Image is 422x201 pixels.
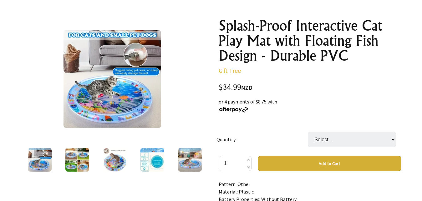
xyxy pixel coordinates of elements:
[178,148,202,172] img: Splash-Proof Interactive Cat Play Mat with Floating Fish Design - Durable PVC
[64,30,161,128] img: Splash-Proof Interactive Cat Play Mat with Floating Fish Design - Durable PVC
[216,123,308,156] td: Quantity:
[103,148,127,172] img: Splash-Proof Interactive Cat Play Mat with Floating Fish Design - Durable PVC
[219,67,241,74] a: Gift Tree
[65,148,89,172] img: Splash-Proof Interactive Cat Play Mat with Floating Fish Design - Durable PVC
[219,18,401,63] h1: Splash-Proof Interactive Cat Play Mat with Floating Fish Design - Durable PVC
[140,148,164,172] img: Splash-Proof Interactive Cat Play Mat with Floating Fish Design - Durable PVC
[219,98,401,113] div: or 4 payments of $8.75 with
[258,156,401,171] button: Add to Cart
[219,83,401,92] div: $34.99
[219,107,249,113] img: Afterpay
[241,84,252,91] span: NZD
[28,148,52,172] img: Splash-Proof Interactive Cat Play Mat with Floating Fish Design - Durable PVC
